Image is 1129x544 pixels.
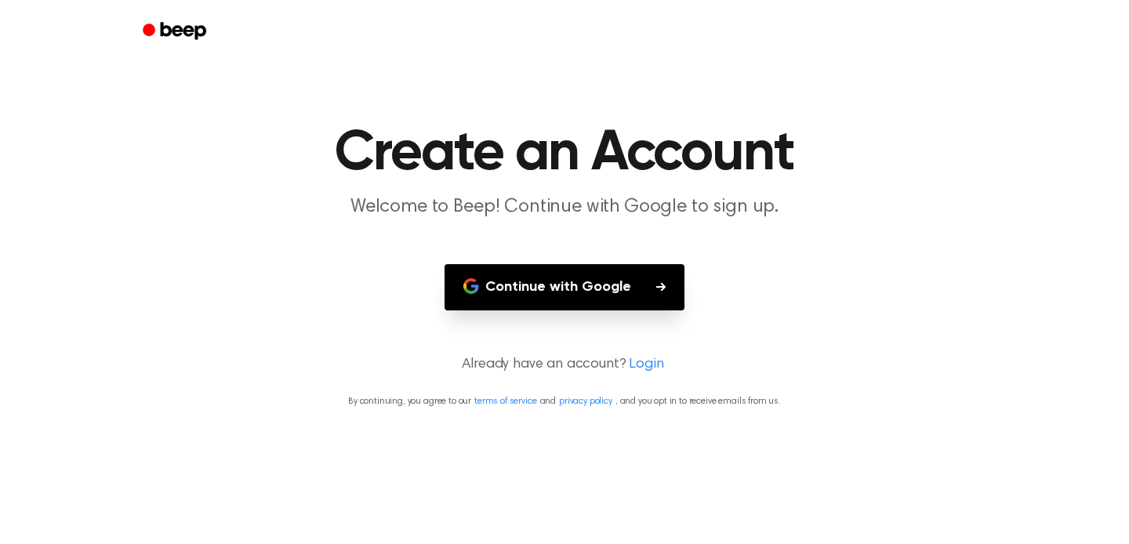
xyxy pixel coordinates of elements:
a: terms of service [474,397,536,406]
a: privacy policy [559,397,612,406]
p: Already have an account? [19,354,1110,375]
p: Welcome to Beep! Continue with Google to sign up. [263,194,866,220]
button: Continue with Google [445,264,684,310]
h1: Create an Account [163,125,966,182]
a: Login [629,354,663,375]
a: Beep [132,16,220,47]
p: By continuing, you agree to our and , and you opt in to receive emails from us. [19,394,1110,408]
